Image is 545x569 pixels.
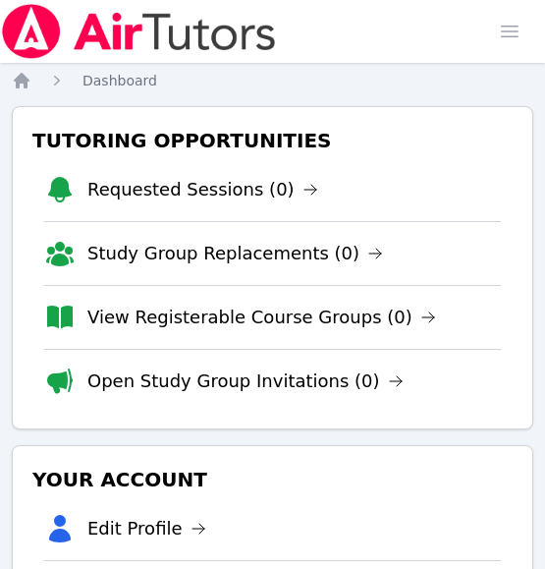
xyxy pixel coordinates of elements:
[28,462,517,497] h3: Your Account
[87,368,404,395] a: Open Study Group Invitations (0)
[12,71,533,90] nav: Breadcrumb
[82,73,157,88] span: Dashboard
[87,304,436,331] a: View Registerable Course Groups (0)
[87,176,318,203] a: Requested Sessions (0)
[82,71,157,90] a: Dashboard
[87,515,206,542] a: Edit Profile
[28,123,517,158] h3: Tutoring Opportunities
[87,240,383,267] a: Study Group Replacements (0)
